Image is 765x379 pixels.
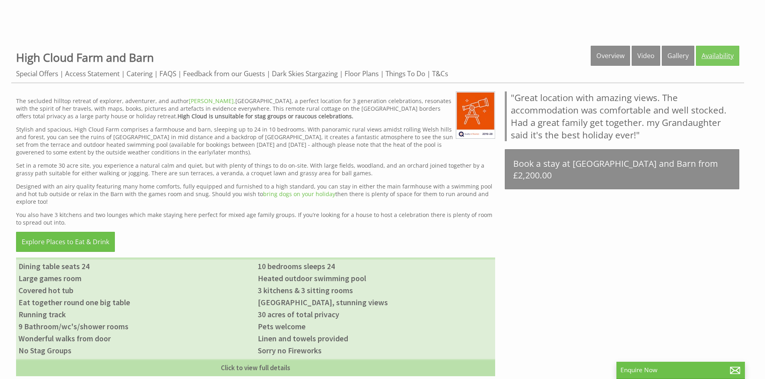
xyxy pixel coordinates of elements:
p: Set in a remote 30 acre site, you experience a natural calm and quiet, but with plenty of things ... [16,162,495,177]
li: Running track [16,308,255,320]
a: Dark Skies Stargazing [272,69,338,78]
p: You also have 3 kitchens and two lounges which make staying here perfect for mixed age family gro... [16,211,495,226]
li: Sorry no Fireworks [255,345,495,357]
a: FAQS [159,69,176,78]
li: No Stag Groups [16,345,255,357]
a: T&Cs [432,69,448,78]
blockquote: "Great location with amazing views. The accommodation was comfortable and well stocked. Had a gre... [505,91,739,141]
li: Pets welcome [255,320,495,332]
p: Designed with an airy quality featuring many home comforts, fully equipped and furnished to a hig... [16,182,495,205]
a: Special Offers [16,69,58,78]
a: Floor Plans [345,69,379,78]
li: Linen and towels provided [255,332,495,345]
a: High Cloud Farm and Barn [16,50,154,65]
li: 9 Bathroom/wc's/shower rooms [16,320,255,332]
li: 30 acres of total privacy [255,308,495,320]
a: Book a stay at [GEOGRAPHIC_DATA] and Barn from £2,200.00 [505,149,739,189]
li: Heated outdoor swimming pool [255,272,495,284]
p: Stylish and spacious, High Cloud Farm comprises a farmhouse and barn, sleeping up to 24 in 10 bed... [16,126,495,156]
li: Covered hot tub [16,284,255,296]
a: Overview [591,46,630,66]
a: Feedback from our Guests [183,69,265,78]
a: Access Statement [65,69,120,78]
li: Large games room [16,272,255,284]
li: [GEOGRAPHIC_DATA], stunning views [255,296,495,308]
p: The secluded hilltop retreat of explorer, adventurer, and author [GEOGRAPHIC_DATA], a perfect loc... [16,97,495,120]
li: Wonderful walks from door [16,332,255,345]
a: Availability [696,46,739,66]
li: Dining table seats 24 [16,260,255,272]
strong: High Cloud is unsuitable for stag groups or raucous celebrations. [177,112,353,120]
a: Click to view full details [16,359,495,376]
a: bring dogs on your holiday [263,190,335,198]
p: Enquire Now [620,366,741,374]
a: [PERSON_NAME], [189,97,235,105]
a: Video [632,46,660,66]
a: Catering [126,69,153,78]
li: 10 bedrooms sleeps 24 [255,260,495,272]
a: Things To Do [386,69,425,78]
a: Explore Places to Eat & Drink [16,232,115,252]
img: Quality in Tourism - Great4 Dark Skies [456,91,495,139]
a: Gallery [662,46,694,66]
li: Eat together round one big table [16,296,255,308]
li: 3 kitchens & 3 sitting rooms [255,284,495,296]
